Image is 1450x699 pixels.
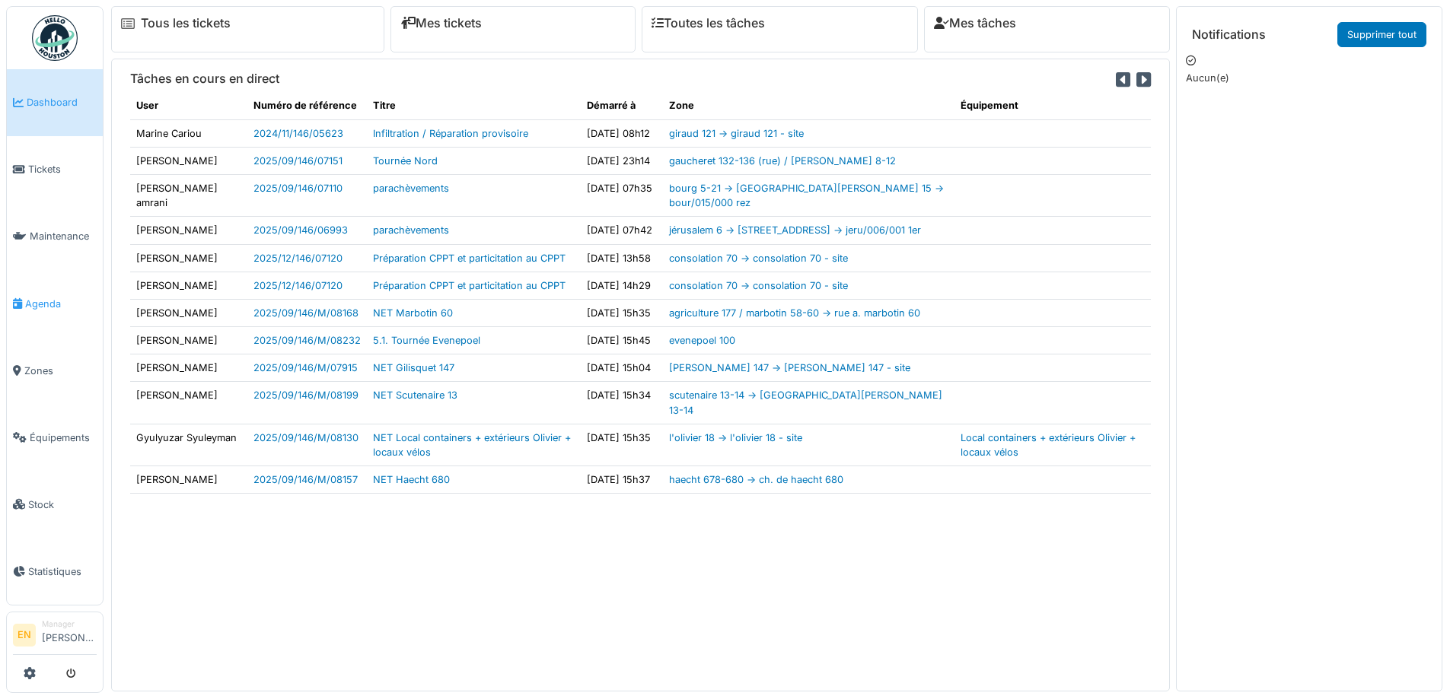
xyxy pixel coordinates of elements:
[28,162,97,176] span: Tickets
[253,224,348,236] a: 2025/09/146/06993
[373,335,480,346] a: 5.1. Tournée Evenepoel
[253,253,343,264] a: 2025/12/146/07120
[253,474,358,485] a: 2025/09/146/M/08157
[130,147,247,174] td: [PERSON_NAME]
[663,92,954,119] th: Zone
[253,183,343,194] a: 2025/09/146/07110
[141,16,231,30] a: Tous les tickets
[669,183,944,208] a: bourg 5-21 -> [GEOGRAPHIC_DATA][PERSON_NAME] 15 -> bour/015/000 rez
[13,618,97,655] a: EN Manager[PERSON_NAME]
[7,136,103,203] a: Tickets
[130,299,247,326] td: [PERSON_NAME]
[669,474,843,485] a: haecht 678-680 -> ch. de haecht 680
[669,389,942,415] a: scutenaire 13-14 -> [GEOGRAPHIC_DATA][PERSON_NAME] 13-14
[253,280,343,291] a: 2025/12/146/07120
[669,280,848,291] a: consolation 70 -> consolation 70 - site
[42,618,97,651] li: [PERSON_NAME]
[130,244,247,272] td: [PERSON_NAME]
[253,362,358,373] a: 2025/09/146/M/07915
[669,128,804,139] a: giraud 121 -> giraud 121 - site
[373,280,566,291] a: Préparation CPPT et particitation au CPPT
[373,307,453,319] a: NET Marbotin 60
[581,424,663,465] td: [DATE] 15h35
[28,497,97,512] span: Stock
[130,354,247,382] td: [PERSON_NAME]
[581,382,663,424] td: [DATE] 15h34
[373,389,457,401] a: NET Scutenaire 13
[581,92,663,119] th: Démarré à
[934,16,1016,30] a: Mes tâches
[669,155,896,167] a: gaucheret 132-136 (rue) / [PERSON_NAME] 8-12
[130,174,247,216] td: [PERSON_NAME] amrani
[400,16,482,30] a: Mes tickets
[373,155,438,167] a: Tournée Nord
[136,100,158,111] span: translation missing: fr.shared.user
[581,299,663,326] td: [DATE] 15h35
[373,224,449,236] a: parachèvements
[581,119,663,147] td: [DATE] 08h12
[373,253,566,264] a: Préparation CPPT et particitation au CPPT
[253,128,343,139] a: 2024/11/146/05623
[130,272,247,299] td: [PERSON_NAME]
[373,128,528,139] a: Infiltration / Réparation provisoire
[373,362,454,373] a: NET Gilisquet 147
[247,92,367,119] th: Numéro de référence
[1186,71,1432,85] p: Aucun(e)
[7,471,103,538] a: Stock
[27,95,97,110] span: Dashboard
[961,432,1136,458] a: Local containers + extérieurs Olivier + locaux vélos
[7,337,103,404] a: Zones
[367,92,581,119] th: Titre
[25,297,97,311] span: Agenda
[130,119,247,147] td: Marine Cariou
[669,362,910,373] a: [PERSON_NAME] 147 -> [PERSON_NAME] 147 - site
[1192,27,1266,42] h6: Notifications
[581,466,663,494] td: [DATE] 15h37
[373,432,571,458] a: NET Local containers + extérieurs Olivier + locaux vélos
[130,327,247,354] td: [PERSON_NAME]
[1337,22,1426,47] a: Supprimer tout
[253,155,343,167] a: 2025/09/146/07151
[130,466,247,494] td: [PERSON_NAME]
[253,389,359,401] a: 2025/09/146/M/08199
[130,382,247,424] td: [PERSON_NAME]
[253,307,359,319] a: 2025/09/146/M/08168
[7,538,103,605] a: Statistiques
[30,229,97,243] span: Maintenance
[581,147,663,174] td: [DATE] 23h14
[32,15,78,61] img: Badge_color-CXgf-gQk.svg
[581,174,663,216] td: [DATE] 07h35
[954,92,1151,119] th: Équipement
[130,71,279,86] h6: Tâches en cours en direct
[253,432,359,443] a: 2025/09/146/M/08130
[581,327,663,354] td: [DATE] 15h45
[652,16,765,30] a: Toutes les tâches
[669,224,921,236] a: jérusalem 6 -> [STREET_ADDRESS] -> jeru/006/001 1er
[28,564,97,579] span: Statistiques
[7,270,103,337] a: Agenda
[30,431,97,445] span: Équipements
[669,307,920,319] a: agriculture 177 / marbotin 58-60 -> rue a. marbotin 60
[581,244,663,272] td: [DATE] 13h58
[581,354,663,382] td: [DATE] 15h04
[253,335,361,346] a: 2025/09/146/M/08232
[581,217,663,244] td: [DATE] 07h42
[669,432,802,443] a: l'olivier 18 -> l'olivier 18 - site
[669,253,848,264] a: consolation 70 -> consolation 70 - site
[24,364,97,378] span: Zones
[42,618,97,630] div: Manager
[7,69,103,136] a: Dashboard
[7,203,103,270] a: Maintenance
[130,424,247,465] td: Gyulyuzar Syuleyman
[130,217,247,244] td: [PERSON_NAME]
[7,404,103,471] a: Équipements
[373,183,449,194] a: parachèvements
[13,624,36,647] li: EN
[581,272,663,299] td: [DATE] 14h29
[669,335,735,346] a: evenepoel 100
[373,474,450,485] a: NET Haecht 680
